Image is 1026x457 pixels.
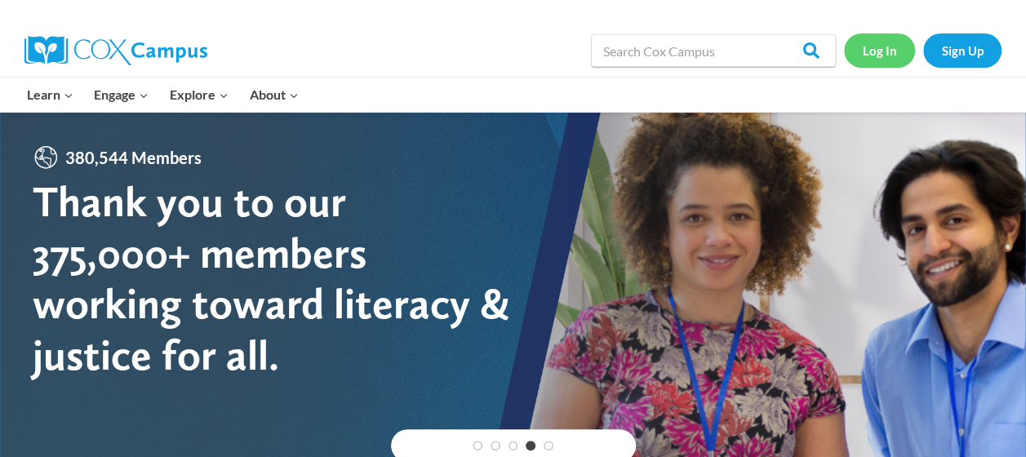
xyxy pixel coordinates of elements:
img: Cox Campus [24,36,207,65]
a: 5 [544,441,553,450]
nav: Primary Navigation [16,78,309,112]
button: Child menu of Learn [16,78,84,112]
span: 380,544 Members [59,144,208,171]
input: Search Cox Campus [591,34,836,67]
nav: Secondary Navigation [844,33,1002,67]
a: 1 [473,441,482,450]
a: 3 [509,441,518,450]
a: 2 [491,441,500,450]
a: Log In [844,33,915,67]
button: Child menu of Engage [84,78,160,112]
button: Child menu of Explore [159,78,239,112]
a: 4 [526,441,535,450]
a: Sign Up [923,33,1002,67]
button: Child menu of About [239,78,309,112]
div: Thank you to our 375,000+ members working toward literacy & justice for all. [33,176,513,380]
